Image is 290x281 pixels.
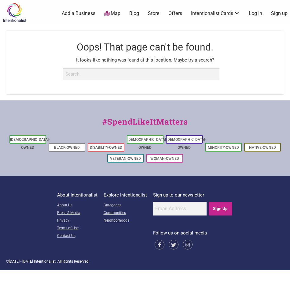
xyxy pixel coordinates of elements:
[57,202,97,209] a: About Us
[57,191,97,199] p: About Intentionalist
[57,225,97,232] a: Terms of Use
[34,259,56,264] span: Intentionalist
[22,40,268,54] h1: Oops! That page can't be found.
[54,145,80,150] a: Black-Owned
[209,202,232,215] input: Sign Up
[104,217,147,225] a: Neighborhoods
[10,137,50,150] a: [DEMOGRAPHIC_DATA]-Owned
[153,191,233,199] p: Sign up to our newsletter
[168,10,182,17] a: Offers
[62,10,95,17] a: Add a Business
[57,209,97,217] a: Press & Media
[249,10,262,17] a: Log In
[90,145,122,150] a: Disability-Owned
[6,259,284,264] div: © | All Rights Reserved
[129,10,139,17] a: Blog
[104,209,147,217] a: Communities
[9,259,33,264] span: [DATE] - [DATE]
[271,10,288,17] a: Sign up
[249,145,276,150] a: Native-Owned
[208,145,239,150] a: Minority-Owned
[57,232,97,240] a: Contact Us
[148,10,160,17] a: Store
[127,137,167,150] a: [DEMOGRAPHIC_DATA]-Owned
[110,156,141,161] a: Veteran-Owned
[57,217,97,225] a: Privacy
[104,10,121,17] a: Map
[63,68,219,80] input: Search
[104,191,147,199] p: Explore Intentionalist
[104,202,147,209] a: Categories
[22,56,268,64] p: It looks like nothing was found at this location. Maybe try a search?
[191,10,240,17] a: Intentionalist Cards
[153,202,207,215] input: Email Address
[153,229,233,237] p: Follow us on social media
[150,156,179,161] a: Woman-Owned
[167,137,206,150] a: [DEMOGRAPHIC_DATA]-Owned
